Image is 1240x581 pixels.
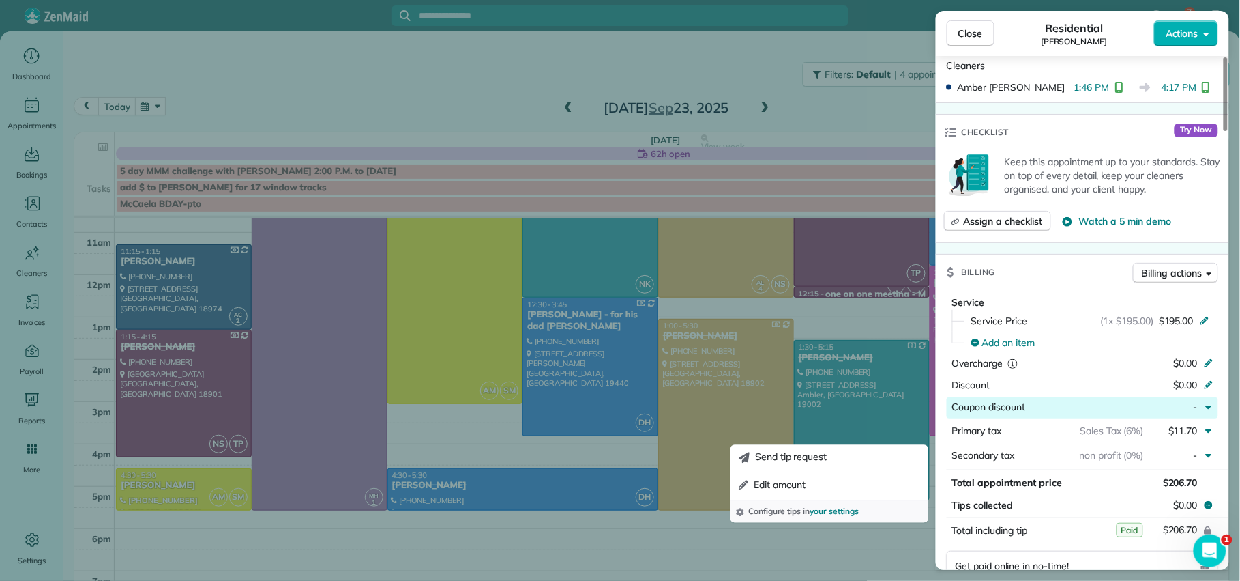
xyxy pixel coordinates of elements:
[963,310,1218,332] button: Service Price(1x $195.00)$195.00
[1174,498,1198,512] span: $0.00
[1101,314,1154,328] span: (1x $195.00)
[1080,425,1144,437] span: Sales Tax (6%)
[952,524,1027,537] span: Total including tip
[952,296,985,309] span: Service
[1117,523,1143,537] span: Paid
[962,126,1009,139] span: Checklist
[947,496,1218,515] button: Tips collected$0.00
[1168,425,1198,437] span: $11.70
[964,214,1042,228] span: Assign a checklist
[748,506,859,517] span: Configure tips in
[1142,266,1202,280] span: Billing actions
[1163,524,1198,536] span: $206.70
[952,498,1013,512] span: Tips collected
[952,477,1062,489] span: Total appointment price
[1222,535,1232,545] span: 1
[1074,81,1110,94] span: 1:46 PM
[1194,449,1198,462] span: -
[958,27,983,40] span: Close
[1159,314,1194,328] span: $195.00
[810,506,859,516] a: your settings
[1078,214,1171,228] span: Watch a 5 min demo
[952,356,1070,370] div: Overcharge
[1046,20,1104,36] span: Residential
[1163,477,1198,489] span: $206.70
[1041,36,1108,47] span: [PERSON_NAME]
[1062,214,1171,228] button: Watch a 5 min demo
[755,451,827,464] span: Send tip request
[1080,521,1209,540] button: $206.70
[1175,124,1218,137] span: Try Now
[1080,449,1144,462] span: non profit (0%)
[952,379,990,391] span: Discount
[982,336,1035,350] span: Add an item
[947,20,994,46] button: Close
[1194,535,1226,567] iframe: Intercom live chat
[1162,81,1197,94] span: 4:17 PM
[958,81,1065,94] span: Amber [PERSON_NAME]
[952,449,1015,462] span: Secondary tax
[1174,379,1198,391] span: $0.00
[956,560,1069,573] span: Get paid online in no-time!
[952,425,1002,437] span: Primary tax
[1166,27,1198,40] span: Actions
[944,211,1051,231] button: Assign a checklist
[733,445,926,470] button: Send tip request
[1005,155,1221,196] p: Keep this appointment up to your standards. Stay on top of every detail, keep your cleaners organ...
[962,266,996,279] span: Billing
[963,332,1218,354] button: Add an item
[952,401,1025,413] span: Coupon discount
[971,314,1028,328] span: Service Price
[754,478,806,492] span: Edit amount
[947,59,986,72] span: Cleaners
[1174,357,1198,369] span: $0.00
[733,472,926,497] button: Edit amount
[1194,401,1198,413] span: -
